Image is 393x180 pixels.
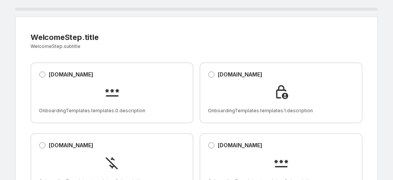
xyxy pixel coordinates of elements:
span: WelcomeStep.title [31,33,99,42]
img: OnboardingTemplates.templates.3.name [274,155,289,170]
span: OnboardingTemplates.templates.1.description [208,108,354,114]
img: OnboardingTemplates.templates.1.name [274,84,289,100]
span: OnboardingTemplates.templates.0.description [39,108,185,114]
p: [DOMAIN_NAME] [218,71,262,78]
p: WelcomeStep.subtitle [31,43,362,49]
img: OnboardingTemplates.templates.0.name [105,84,120,100]
p: [DOMAIN_NAME] [49,142,93,149]
img: OnboardingTemplates.templates.2.name [105,155,120,170]
p: [DOMAIN_NAME] [218,142,262,149]
p: [DOMAIN_NAME] [49,71,93,78]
